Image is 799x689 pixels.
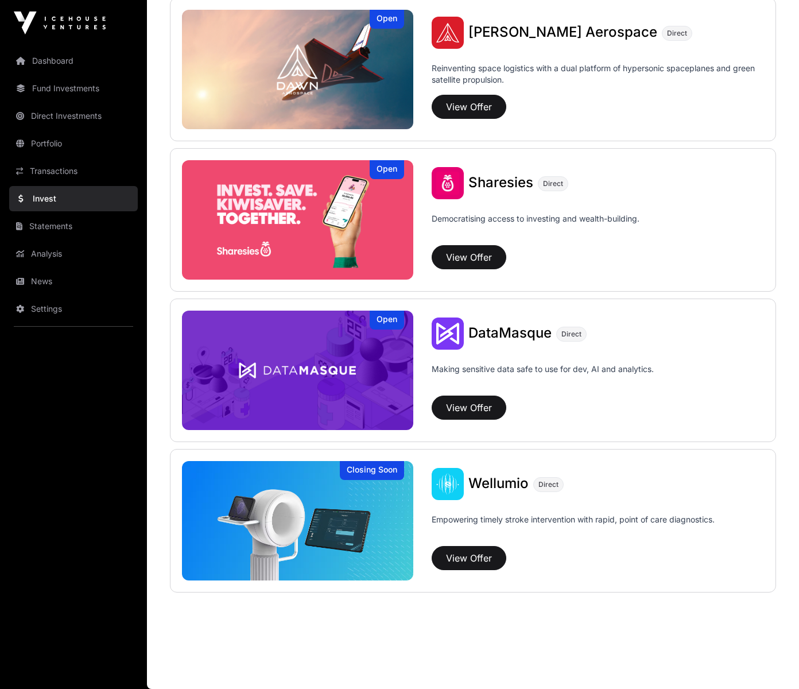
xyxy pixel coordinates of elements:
[9,103,138,129] a: Direct Investments
[370,311,404,330] div: Open
[9,296,138,322] a: Settings
[9,158,138,184] a: Transactions
[182,160,413,280] a: SharesiesOpen
[9,186,138,211] a: Invest
[432,245,506,269] button: View Offer
[538,480,558,489] span: Direct
[182,311,413,430] img: DataMasque
[468,475,529,491] span: Wellumio
[468,477,529,491] a: Wellumio
[9,76,138,101] a: Fund Investments
[432,318,464,350] img: DataMasque
[182,160,413,280] img: Sharesies
[468,25,657,40] a: [PERSON_NAME] Aerospace
[182,311,413,430] a: DataMasqueOpen
[9,48,138,73] a: Dashboard
[432,468,464,500] img: Wellumio
[432,363,654,391] p: Making sensitive data safe to use for dev, AI and analytics.
[432,63,764,90] p: Reinventing space logistics with a dual platform of hypersonic spaceplanes and green satellite pr...
[182,10,413,129] a: Dawn AerospaceOpen
[432,213,639,241] p: Democratising access to investing and wealth-building.
[182,10,413,129] img: Dawn Aerospace
[340,461,404,480] div: Closing Soon
[9,241,138,266] a: Analysis
[468,176,533,191] a: Sharesies
[9,131,138,156] a: Portfolio
[432,167,464,199] img: Sharesies
[543,179,563,188] span: Direct
[468,174,533,191] span: Sharesies
[742,634,799,689] iframe: Chat Widget
[468,324,552,341] span: DataMasque
[370,10,404,29] div: Open
[182,461,413,580] img: Wellumio
[432,546,506,570] button: View Offer
[468,326,552,341] a: DataMasque
[432,17,464,49] img: Dawn Aerospace
[9,214,138,239] a: Statements
[667,29,687,38] span: Direct
[561,330,581,339] span: Direct
[182,461,413,580] a: WellumioClosing Soon
[14,11,106,34] img: Icehouse Ventures Logo
[432,396,506,420] button: View Offer
[432,95,506,119] button: View Offer
[370,160,404,179] div: Open
[468,24,657,40] span: [PERSON_NAME] Aerospace
[432,514,715,541] p: Empowering timely stroke intervention with rapid, point of care diagnostics.
[9,269,138,294] a: News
